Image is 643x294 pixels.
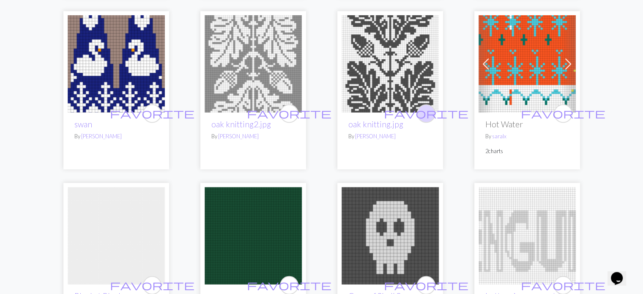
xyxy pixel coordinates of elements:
span: favorite [521,278,605,291]
a: hott [479,59,576,67]
span: favorite [521,107,605,120]
a: [PERSON_NAME] [218,133,259,140]
a: orcas [205,231,302,239]
img: Skull Squares [342,187,439,284]
i: favourite [384,277,468,294]
iframe: chat widget [607,260,635,286]
i: favourite [247,105,331,122]
img: hott [479,15,576,113]
p: By [348,132,432,140]
img: oak knitting2.jpg [205,15,302,113]
p: By [74,132,158,140]
p: By [485,132,569,140]
img: swan [68,15,165,113]
span: favorite [384,278,468,291]
i: favourite [110,105,194,122]
a: oak knitting.jpg [348,119,403,129]
button: favourite [417,104,435,123]
a: oak knitting.jpg [342,59,439,67]
a: oak knitting2.jpg [205,59,302,67]
a: Skull Squares [342,231,439,239]
span: favorite [110,107,194,120]
a: saralx [492,133,506,140]
p: 2 charts [485,147,569,155]
button: favourite [143,104,161,123]
img: bottom jumper part 2 penguin [479,187,576,284]
a: bottom jumper part 2 penguin [479,231,576,239]
a: [PERSON_NAME] [355,133,396,140]
i: favourite [384,105,468,122]
i: favourite [247,277,331,294]
i: favourite [521,105,605,122]
a: [PERSON_NAME] [81,133,122,140]
span: favorite [384,107,468,120]
span: favorite [247,107,331,120]
a: Blanket Blank [68,231,165,239]
a: swan [74,119,92,129]
button: favourite [280,104,298,123]
i: favourite [110,277,194,294]
h2: Hot Water [485,119,569,129]
span: favorite [110,278,194,291]
a: oak knitting2.jpg [211,119,271,129]
i: favourite [521,277,605,294]
a: swan [68,59,165,67]
span: favorite [247,278,331,291]
img: orcas [205,187,302,284]
img: oak knitting.jpg [342,15,439,113]
img: Blanket Blank [68,187,165,284]
p: By [211,132,295,140]
button: favourite [554,104,572,123]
